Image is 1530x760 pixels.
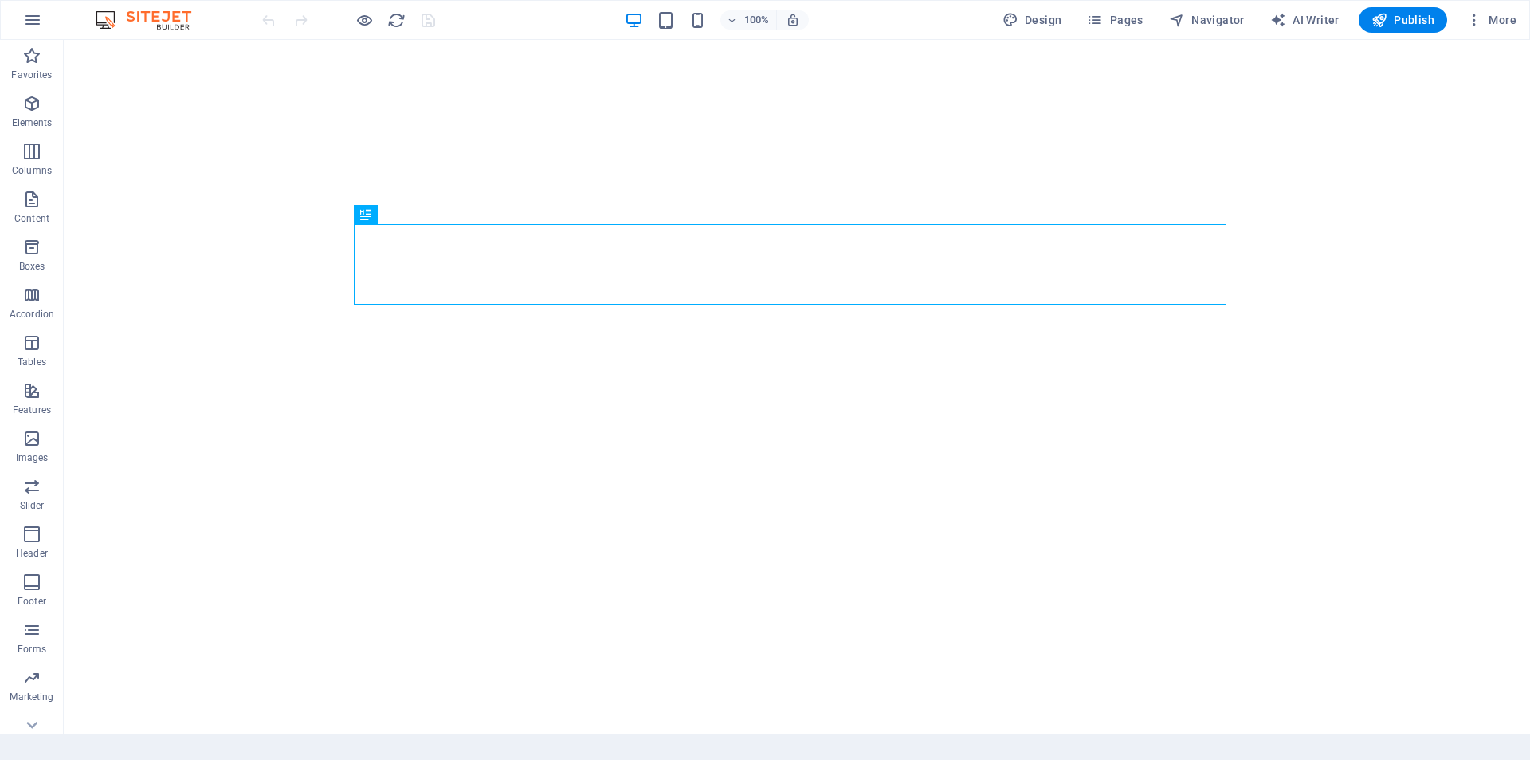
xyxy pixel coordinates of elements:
[92,10,211,30] img: Editor Logo
[1081,7,1149,33] button: Pages
[1359,7,1447,33] button: Publish
[996,7,1069,33] button: Design
[1270,12,1340,28] span: AI Writer
[10,308,54,321] p: Accordion
[386,10,406,30] button: reload
[1460,7,1523,33] button: More
[1087,12,1143,28] span: Pages
[387,11,406,30] i: Reload page
[1466,12,1516,28] span: More
[18,356,46,368] p: Tables
[1169,12,1245,28] span: Navigator
[18,643,46,656] p: Forms
[1371,12,1434,28] span: Publish
[1002,12,1062,28] span: Design
[1163,7,1251,33] button: Navigator
[12,164,52,177] p: Columns
[11,69,52,81] p: Favorites
[720,10,777,30] button: 100%
[786,13,800,27] i: On resize automatically adjust zoom level to fit chosen device.
[744,10,770,30] h6: 100%
[10,691,53,703] p: Marketing
[355,10,374,30] button: Click here to leave preview mode and continue editing
[19,260,45,273] p: Boxes
[13,404,51,416] p: Features
[16,547,48,560] p: Header
[16,451,49,464] p: Images
[14,212,49,225] p: Content
[18,595,46,608] p: Footer
[996,7,1069,33] div: Design (Ctrl+Alt+Y)
[12,116,53,129] p: Elements
[1264,7,1346,33] button: AI Writer
[20,499,45,512] p: Slider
